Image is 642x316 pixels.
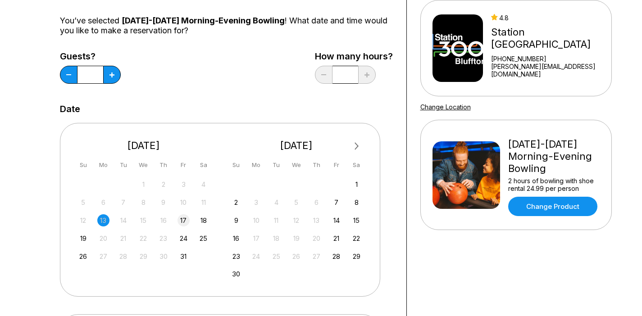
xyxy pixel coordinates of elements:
[60,16,393,36] div: You’ve selected ! What date and time would you like to make a reservation for?
[97,196,109,208] div: Not available Monday, October 6th, 2025
[117,196,129,208] div: Not available Tuesday, October 7th, 2025
[117,159,129,171] div: Tu
[330,214,342,226] div: Choose Friday, November 14th, 2025
[290,196,302,208] div: Not available Wednesday, November 5th, 2025
[310,250,323,262] div: Not available Thursday, November 27th, 2025
[270,214,282,226] div: Not available Tuesday, November 11th, 2025
[117,232,129,244] div: Not available Tuesday, October 21st, 2025
[330,250,342,262] div: Choose Friday, November 28th, 2025
[157,232,169,244] div: Not available Thursday, October 23rd, 2025
[137,232,150,244] div: Not available Wednesday, October 22nd, 2025
[310,232,323,244] div: Not available Thursday, November 20th, 2025
[350,139,364,153] button: Next Month
[351,250,363,262] div: Choose Saturday, November 29th, 2025
[250,250,262,262] div: Not available Monday, November 24th, 2025
[77,159,89,171] div: Su
[197,232,209,244] div: Choose Saturday, October 25th, 2025
[137,214,150,226] div: Not available Wednesday, October 15th, 2025
[491,55,607,63] div: [PHONE_NUMBER]
[290,214,302,226] div: Not available Wednesday, November 12th, 2025
[420,103,471,111] a: Change Location
[330,232,342,244] div: Choose Friday, November 21st, 2025
[491,14,607,22] div: 4.8
[117,214,129,226] div: Not available Tuesday, October 14th, 2025
[178,214,190,226] div: Choose Friday, October 17th, 2025
[270,232,282,244] div: Not available Tuesday, November 18th, 2025
[508,197,597,216] a: Change Product
[230,268,242,280] div: Choose Sunday, November 30th, 2025
[290,232,302,244] div: Not available Wednesday, November 19th, 2025
[60,51,121,61] label: Guests?
[250,159,262,171] div: Mo
[230,214,242,226] div: Choose Sunday, November 9th, 2025
[270,250,282,262] div: Not available Tuesday, November 25th, 2025
[137,196,150,208] div: Not available Wednesday, October 8th, 2025
[60,104,80,114] label: Date
[137,250,150,262] div: Not available Wednesday, October 29th, 2025
[157,178,169,190] div: Not available Thursday, October 2nd, 2025
[230,232,242,244] div: Choose Sunday, November 16th, 2025
[197,196,209,208] div: Not available Saturday, October 11th, 2025
[270,196,282,208] div: Not available Tuesday, November 4th, 2025
[250,196,262,208] div: Not available Monday, November 3rd, 2025
[310,196,323,208] div: Not available Thursday, November 6th, 2025
[117,250,129,262] div: Not available Tuesday, October 28th, 2025
[77,232,89,244] div: Choose Sunday, October 19th, 2025
[230,196,242,208] div: Choose Sunday, November 2nd, 2025
[74,140,214,152] div: [DATE]
[508,177,600,192] div: 2 hours of bowling with shoe rental 24.99 per person
[76,177,211,262] div: month 2025-10
[310,214,323,226] div: Not available Thursday, November 13th, 2025
[290,250,302,262] div: Not available Wednesday, November 26th, 2025
[433,141,500,209] img: Friday-Sunday Morning-Evening Bowling
[330,196,342,208] div: Choose Friday, November 7th, 2025
[433,14,483,82] img: Station 300 Bluffton
[230,159,242,171] div: Su
[137,159,150,171] div: We
[491,26,607,50] div: Station [GEOGRAPHIC_DATA]
[137,178,150,190] div: Not available Wednesday, October 1st, 2025
[351,196,363,208] div: Choose Saturday, November 8th, 2025
[250,232,262,244] div: Not available Monday, November 17th, 2025
[491,63,607,78] a: [PERSON_NAME][EMAIL_ADDRESS][DOMAIN_NAME]
[197,214,209,226] div: Choose Saturday, October 18th, 2025
[230,250,242,262] div: Choose Sunday, November 23rd, 2025
[197,178,209,190] div: Not available Saturday, October 4th, 2025
[310,159,323,171] div: Th
[351,178,363,190] div: Choose Saturday, November 1st, 2025
[330,159,342,171] div: Fr
[178,159,190,171] div: Fr
[178,196,190,208] div: Not available Friday, October 10th, 2025
[227,140,366,152] div: [DATE]
[351,232,363,244] div: Choose Saturday, November 22nd, 2025
[250,214,262,226] div: Not available Monday, November 10th, 2025
[157,196,169,208] div: Not available Thursday, October 9th, 2025
[178,178,190,190] div: Not available Friday, October 3rd, 2025
[97,214,109,226] div: Not available Monday, October 13th, 2025
[315,51,393,61] label: How many hours?
[97,250,109,262] div: Not available Monday, October 27th, 2025
[97,232,109,244] div: Not available Monday, October 20th, 2025
[508,138,600,175] div: [DATE]-[DATE] Morning-Evening Bowling
[157,159,169,171] div: Th
[157,250,169,262] div: Not available Thursday, October 30th, 2025
[178,232,190,244] div: Choose Friday, October 24th, 2025
[157,214,169,226] div: Not available Thursday, October 16th, 2025
[351,214,363,226] div: Choose Saturday, November 15th, 2025
[77,250,89,262] div: Choose Sunday, October 26th, 2025
[77,214,89,226] div: Not available Sunday, October 12th, 2025
[290,159,302,171] div: We
[122,16,285,25] span: [DATE]-[DATE] Morning-Evening Bowling
[351,159,363,171] div: Sa
[77,196,89,208] div: Not available Sunday, October 5th, 2025
[229,177,364,280] div: month 2025-11
[178,250,190,262] div: Choose Friday, October 31st, 2025
[97,159,109,171] div: Mo
[197,159,209,171] div: Sa
[270,159,282,171] div: Tu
